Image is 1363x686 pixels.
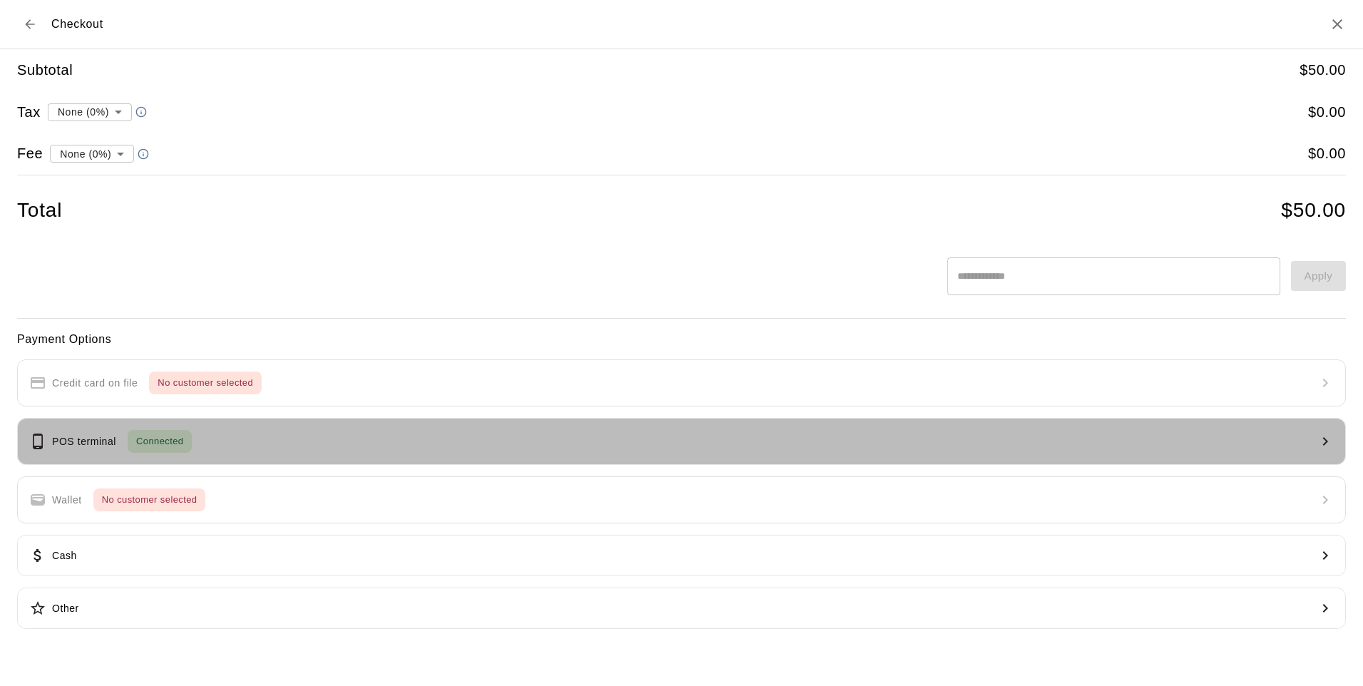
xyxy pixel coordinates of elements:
[17,144,43,163] h5: Fee
[1281,198,1346,223] h4: $ 50.00
[48,98,132,125] div: None (0%)
[17,588,1346,629] button: Other
[1308,144,1346,163] h5: $ 0.00
[1300,61,1346,80] h5: $ 50.00
[17,11,103,37] div: Checkout
[52,601,79,616] p: Other
[17,418,1346,465] button: POS terminalConnected
[17,198,62,223] h4: Total
[50,140,134,167] div: None (0%)
[52,434,116,449] p: POS terminal
[17,535,1346,576] button: Cash
[17,103,41,122] h5: Tax
[17,330,1346,349] h6: Payment Options
[17,61,73,80] h5: Subtotal
[128,434,192,450] span: Connected
[52,548,77,563] p: Cash
[1308,103,1346,122] h5: $ 0.00
[17,11,43,37] button: Back to cart
[1329,16,1346,33] button: Close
